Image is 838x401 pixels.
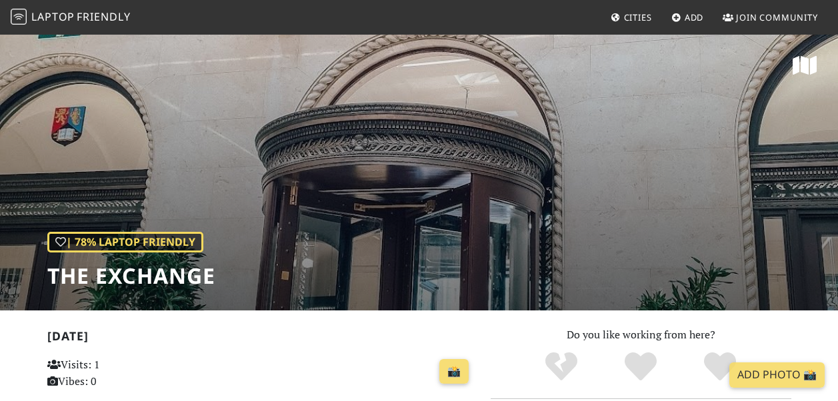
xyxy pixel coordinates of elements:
h1: The Exchange [47,263,215,288]
a: Add Photo 📸 [729,362,825,388]
p: Visits: 1 Vibes: 0 [47,356,179,390]
p: Do you like working from here? [491,326,791,344]
img: LaptopFriendly [11,9,27,25]
div: Yes [601,350,681,384]
span: Join Community [736,11,818,23]
a: Join Community [717,5,823,29]
span: Friendly [77,9,130,24]
span: Add [685,11,704,23]
div: Definitely! [680,350,759,384]
a: LaptopFriendly LaptopFriendly [11,6,131,29]
h2: [DATE] [47,329,475,348]
a: Cities [605,5,657,29]
div: No [522,350,601,384]
span: Laptop [31,9,75,24]
a: 📸 [439,359,469,384]
div: | 78% Laptop Friendly [47,232,203,253]
a: Add [666,5,709,29]
span: Cities [624,11,652,23]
